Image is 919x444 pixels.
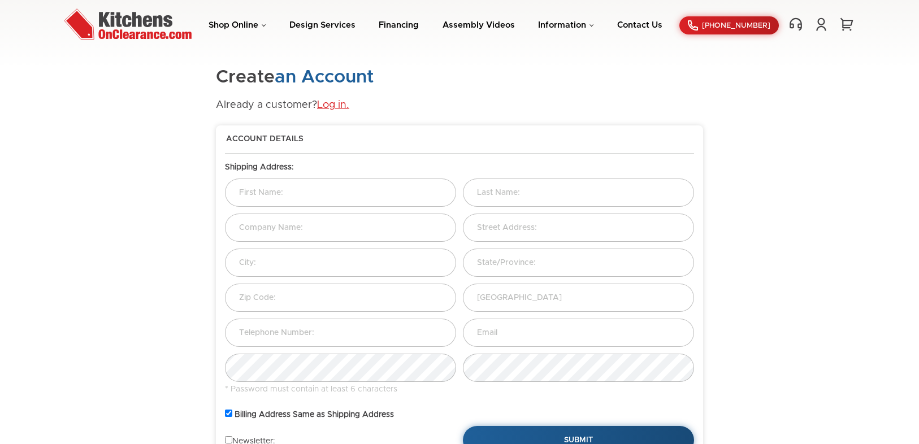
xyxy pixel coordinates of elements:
a: Shop Online [209,21,266,29]
span: Already a customer? [216,100,349,110]
input: City: [225,249,456,277]
img: Kitchens On Clearance [64,8,192,40]
input: Email [463,319,694,347]
input: First Name: [225,179,456,207]
span: Account Details [226,134,304,145]
input: Zip Code: [225,284,456,312]
b: Billing Address Same as Shipping Address [235,411,394,419]
input: Telephone Number: [225,319,456,347]
a: Information [538,21,594,29]
a: Financing [379,21,419,29]
strong: Shipping Address: [225,163,294,171]
h1: Create [216,68,374,88]
input: Street Address: [463,214,694,242]
a: Assembly Videos [443,21,515,29]
span: Submit [564,436,593,444]
input: Last Name: [463,179,694,207]
span: [PHONE_NUMBER] [702,22,770,29]
a: Contact Us [617,21,662,29]
a: Log in. [317,100,349,110]
input: State/Province: [463,249,694,277]
div: * Password must contain at least 6 characters [225,385,456,395]
a: [PHONE_NUMBER] [679,16,779,34]
span: an Account [275,68,374,86]
input: Company Name: [225,214,456,242]
a: Design Services [289,21,356,29]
